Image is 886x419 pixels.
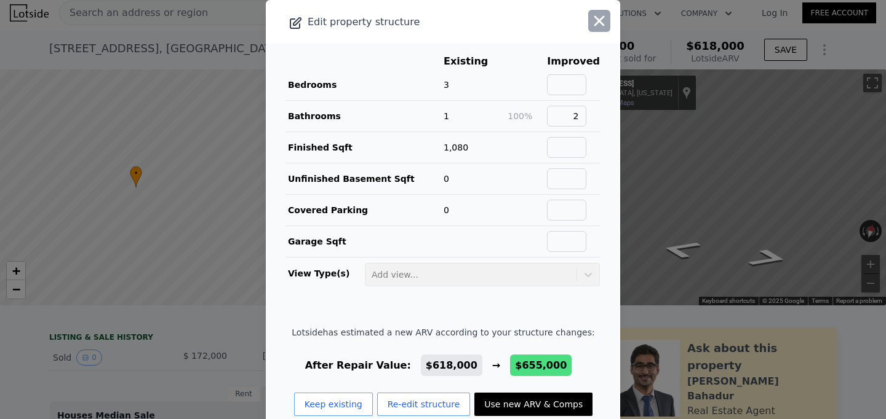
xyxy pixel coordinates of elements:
span: 1,080 [444,143,468,152]
span: 0 [444,205,449,215]
td: Covered Parking [285,195,443,226]
span: $655,000 [515,359,567,371]
div: Edit property structure [266,14,549,31]
button: Keep existing [294,393,373,416]
span: 3 [444,80,449,90]
th: Improved [546,53,601,69]
div: After Repair Value: → [292,358,594,373]
span: 100% [508,111,532,121]
span: $618,000 [426,359,477,371]
span: 1 [444,111,449,121]
td: View Type(s) [285,257,364,287]
button: Use new ARV & Comps [474,393,593,416]
td: Bathrooms [285,101,443,132]
th: Existing [443,53,507,69]
span: Lotside has estimated a new ARV according to your structure changes: [292,326,594,339]
td: Garage Sqft [285,226,443,257]
td: Unfinished Basement Sqft [285,163,443,195]
td: Bedrooms [285,69,443,101]
span: 0 [444,174,449,184]
td: Finished Sqft [285,132,443,163]
button: Re-edit structure [377,393,471,416]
